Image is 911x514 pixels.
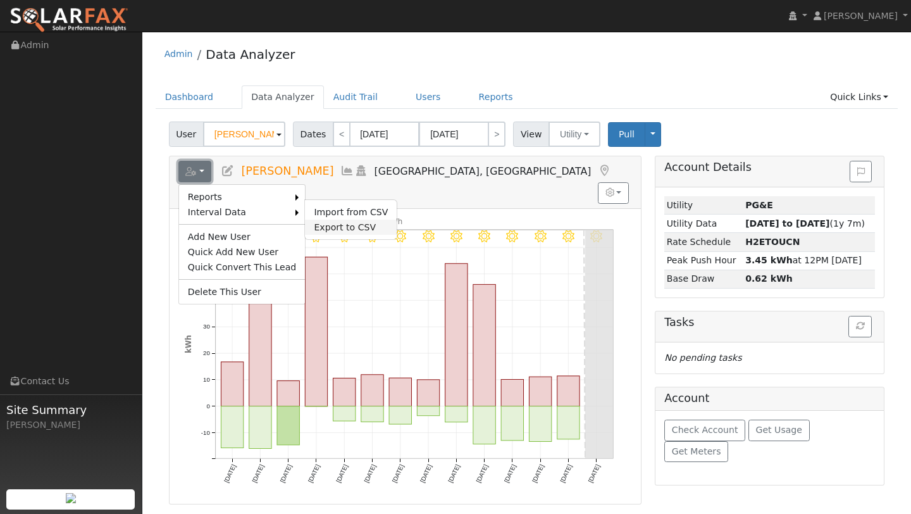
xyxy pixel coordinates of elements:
td: Base Draw [664,270,743,288]
text: [DATE] [475,463,490,484]
rect: onclick="" [221,362,243,406]
text: [DATE] [531,463,545,484]
span: User [169,122,204,147]
i: 10/02 - Clear [423,230,435,242]
rect: onclick="" [333,378,355,406]
span: Get Meters [672,446,721,456]
button: Refresh [848,316,872,337]
rect: onclick="" [445,406,468,422]
span: Get Usage [756,425,802,435]
rect: onclick="" [249,406,271,449]
i: 10/03 - Clear [450,230,462,242]
span: [PERSON_NAME] [241,165,333,177]
i: 10/06 - Clear [535,230,547,242]
text: Net Consumption 190 kWh [301,217,402,226]
button: Get Usage [748,420,810,441]
i: 10/07 - Clear [562,230,574,242]
i: 10/01 - Clear [394,230,406,242]
a: Audit Trail [324,85,387,109]
a: Map [597,165,611,177]
td: Peak Push Hour [664,251,743,270]
span: (1y 7m) [745,218,865,229]
text: -10 [201,429,211,436]
h5: Tasks [664,316,875,329]
i: 9/28 - Clear [310,230,322,242]
text: [DATE] [503,463,517,484]
a: Quick Add New User [179,244,306,260]
rect: onclick="" [473,284,495,406]
a: Add New User [179,229,306,244]
rect: onclick="" [417,380,439,406]
a: Multi-Series Graph [340,165,354,177]
i: 10/05 - Clear [507,230,519,242]
rect: onclick="" [277,406,299,445]
a: Edit User (38361) [221,165,235,177]
text: kWh [183,335,192,353]
h5: Account Details [664,161,875,174]
rect: onclick="" [501,379,523,406]
text: [DATE] [363,463,377,484]
img: retrieve [66,493,76,503]
rect: onclick="" [305,257,327,406]
text: 20 [203,349,210,356]
span: [PERSON_NAME] [824,11,898,21]
text: [DATE] [335,463,349,484]
span: Dates [293,122,333,147]
strong: 0.62 kWh [745,273,793,284]
text: [DATE] [559,463,574,484]
text: [DATE] [251,463,265,484]
td: at 12PM [DATE] [743,251,876,270]
text: [DATE] [223,463,237,484]
strong: 3.45 kWh [745,255,793,265]
text: [DATE] [391,463,406,484]
rect: onclick="" [389,406,411,424]
i: 10/04 - Clear [478,230,490,242]
a: Export to CSV [305,220,397,235]
div: [PERSON_NAME] [6,418,135,432]
text: [DATE] [278,463,293,484]
button: Get Meters [664,441,728,463]
rect: onclick="" [277,381,299,406]
rect: onclick="" [530,406,552,442]
span: Pull [619,129,635,139]
span: [GEOGRAPHIC_DATA], [GEOGRAPHIC_DATA] [375,165,592,177]
h5: Account [664,392,709,404]
text: 0 [206,403,210,410]
button: Utility [548,122,600,147]
text: 30 [203,323,210,330]
rect: onclick="" [389,378,411,406]
a: Users [406,85,450,109]
a: Login As (last Never) [354,165,368,177]
rect: onclick="" [333,406,355,421]
img: SolarFax [9,7,128,34]
strong: F [745,237,800,247]
rect: onclick="" [473,406,495,444]
a: Admin [164,49,193,59]
button: Check Account [664,420,745,441]
a: Quick Links [821,85,898,109]
strong: [DATE] to [DATE] [745,218,829,229]
i: 9/29 - Clear [338,230,350,242]
rect: onclick="" [445,263,468,406]
text: [DATE] [447,463,461,484]
i: 9/30 - Clear [366,230,378,242]
span: Check Account [672,425,738,435]
a: Reports [469,85,523,109]
td: Rate Schedule [664,233,743,251]
a: Data Analyzer [242,85,324,109]
text: [DATE] [587,463,602,484]
strong: ID: 17375934, authorized: 10/06/25 [745,200,773,210]
rect: onclick="" [361,375,383,406]
rect: onclick="" [557,406,579,439]
i: No pending tasks [664,353,741,363]
a: Interval Data [179,204,296,220]
span: Site Summary [6,401,135,418]
rect: onclick="" [249,249,271,406]
rect: onclick="" [557,376,579,406]
rect: onclick="" [221,406,243,448]
span: View [513,122,549,147]
td: Utility [664,196,743,215]
text: [DATE] [419,463,433,484]
a: Import from CSV [305,204,397,220]
input: Select a User [203,122,285,147]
